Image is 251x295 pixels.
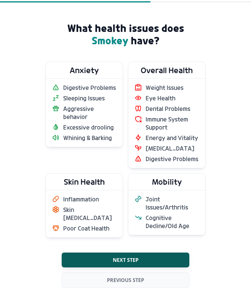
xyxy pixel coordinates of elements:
span: Dental Problems [146,105,190,113]
span: Skin [MEDICAL_DATA] [63,206,117,222]
span: Immune System Support [146,115,199,131]
span: Excessive drooling [63,123,114,131]
span: Energy and Vitality [146,134,198,142]
span: Weight Issues [146,84,183,92]
h2: Overall Health [128,62,205,78]
span: [MEDICAL_DATA] [146,144,194,152]
span: Next step [113,257,139,263]
button: Next step [62,253,189,267]
span: Whining & Barking [63,134,112,142]
span: Previous step [107,277,144,283]
span: Eye Health [146,94,175,102]
span: Aggressive behavior [63,105,117,121]
span: Joint Issues/Arthritis [146,195,199,211]
span: Inflammation [63,195,99,203]
h2: Anxiety [46,62,123,78]
span: Smokey [92,34,131,47]
button: Previous step [62,272,189,288]
span: Digestive Problems [63,84,116,92]
h2: Mobility [128,174,205,190]
span: Poor Coat Health [63,224,109,232]
span: Sleeping Issues [63,94,105,102]
h3: What health issues does have? [54,22,197,47]
h2: Skin Health [46,174,123,190]
span: Cognitive Decline/Old Age [146,214,199,230]
span: Digestive Problems [146,155,198,163]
